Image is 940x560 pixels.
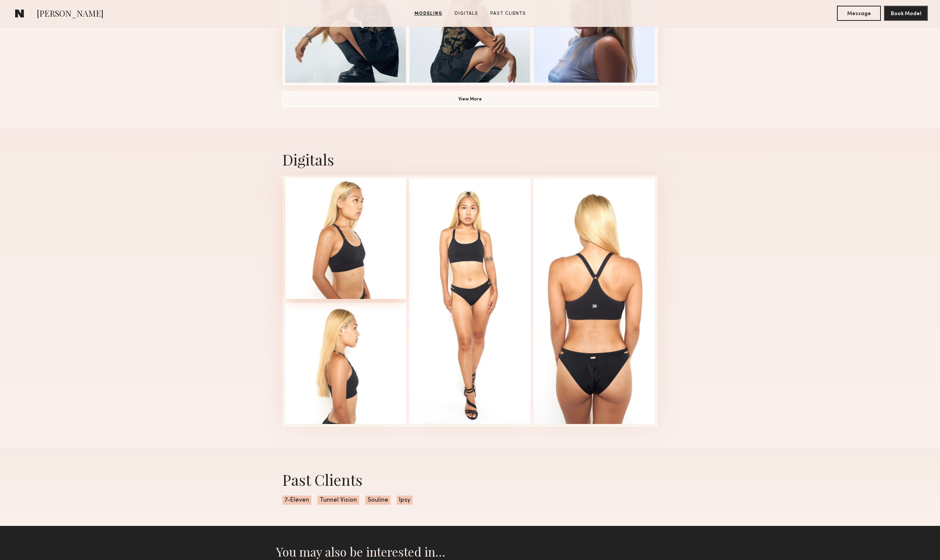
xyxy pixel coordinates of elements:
[365,496,391,505] span: Souline
[282,149,658,169] div: Digitals
[282,92,658,107] button: View More
[884,6,928,21] button: Book Model
[282,469,658,490] div: Past Clients
[282,496,311,505] span: 7-Eleven
[837,6,881,21] button: Message
[884,10,928,16] a: Book Model
[276,544,664,559] h2: You may also be interested in…
[452,10,481,17] a: Digitals
[318,496,359,505] span: Tunnel Vision
[487,10,529,17] a: Past Clients
[397,496,413,505] span: Ipsy
[411,10,446,17] a: Modeling
[37,8,103,21] span: [PERSON_NAME]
